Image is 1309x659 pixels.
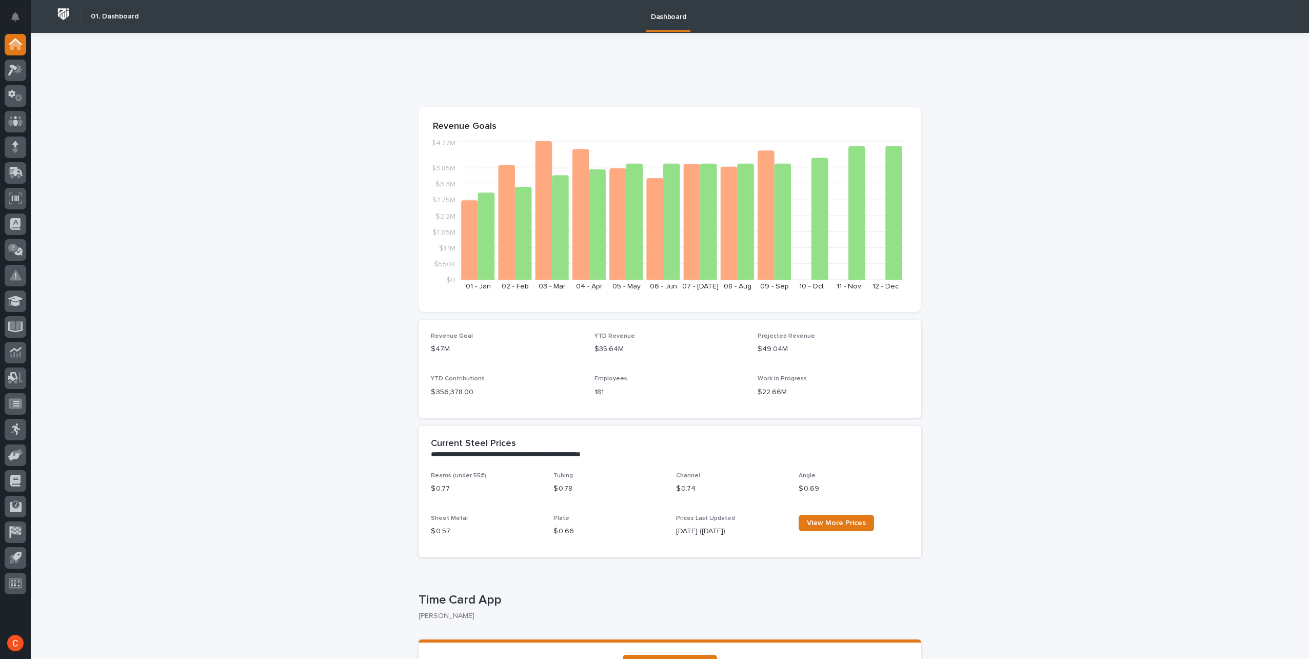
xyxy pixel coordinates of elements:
span: Revenue Goal [431,333,473,339]
text: 07 - [DATE] [682,283,719,290]
tspan: $3.85M [431,165,455,172]
p: $35.64M [594,344,746,355]
p: $ 0.74 [676,483,786,494]
p: $ 0.78 [553,483,664,494]
tspan: $550K [434,260,455,267]
img: Workspace Logo [54,5,73,24]
p: [PERSON_NAME] [419,612,913,621]
button: Notifications [5,6,26,28]
span: Angle [799,473,816,479]
span: Projected Revenue [758,333,815,339]
button: users-avatar [5,632,26,654]
tspan: $3.3M [435,181,455,188]
p: $47M [431,344,582,355]
tspan: $1.1M [439,244,455,251]
span: Employees [594,376,627,382]
text: 09 - Sep [760,283,789,290]
span: Tubing [553,473,573,479]
text: 05 - May [612,283,641,290]
text: 08 - Aug [724,283,751,290]
span: Channel [676,473,700,479]
h2: 01. Dashboard [91,12,138,21]
p: $ 0.66 [553,526,664,537]
a: View More Prices [799,515,874,531]
p: 181 [594,387,746,398]
span: Prices Last Updated [676,515,735,521]
p: $ 0.77 [431,483,541,494]
text: 03 - Mar [539,283,566,290]
text: 01 - Jan [466,283,491,290]
p: Time Card App [419,593,917,608]
p: $ 0.57 [431,526,541,537]
p: $ 356,378.00 [431,387,582,398]
p: $49.04M [758,344,909,355]
text: 06 - Jun [650,283,677,290]
text: 12 - Dec [872,283,899,290]
span: Plate [553,515,569,521]
text: 04 - Apr [576,283,603,290]
tspan: $2.2M [435,212,455,220]
tspan: $2.75M [432,197,455,204]
text: 11 - Nov [837,283,861,290]
div: Notifications [13,12,26,29]
span: View More Prices [807,519,866,527]
tspan: $4.77M [431,140,455,147]
span: Sheet Metal [431,515,468,521]
tspan: $1.65M [432,228,455,236]
span: Beams (under 55#) [431,473,486,479]
span: YTD Contributions [431,376,485,382]
h2: Current Steel Prices [431,438,516,450]
text: 02 - Feb [502,283,529,290]
text: 10 - Oct [799,283,824,290]
p: $ 0.69 [799,483,909,494]
p: Revenue Goals [433,121,907,132]
tspan: $0 [446,277,455,284]
span: Work in Progress [758,376,807,382]
p: [DATE] ([DATE]) [676,526,786,537]
span: YTD Revenue [594,333,635,339]
p: $22.66M [758,387,909,398]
